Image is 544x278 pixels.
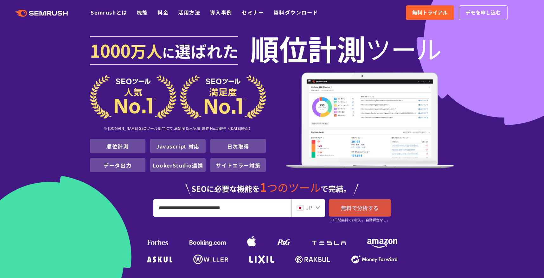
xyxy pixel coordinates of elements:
[250,35,366,61] span: 順位計測
[366,35,442,61] span: ツール
[273,9,318,16] a: 資料ダウンロード
[162,43,175,61] span: に
[157,9,169,16] a: 料金
[153,161,203,169] a: LookerStudio連携
[154,199,291,217] input: URL、キーワードを入力してください
[216,161,260,169] a: サイトエラー対策
[260,178,267,195] span: 1
[459,5,508,20] a: デモを申し込む
[412,9,448,17] span: 無料トライアル
[306,204,312,211] span: JP
[227,142,249,150] a: 日次取得
[465,9,501,17] span: デモを申し込む
[131,39,162,62] span: 万人
[104,161,131,169] a: データ出力
[90,119,266,139] div: ※ [DOMAIN_NAME] SEOツール部門にて 満足度＆人気度 世界 No.1獲得（[DATE]時点）
[329,217,390,223] small: ※7日間無料でお試し。自動課金なし。
[267,180,321,195] span: つのツール
[90,175,454,196] div: SEOに必要な機能を
[329,199,391,217] a: 無料で分析する
[242,9,264,16] a: セミナー
[175,39,238,62] span: 選ばれた
[106,142,129,150] a: 順位計測
[406,5,454,20] a: 無料トライアル
[91,9,127,16] a: Semrushとは
[210,9,232,16] a: 導入事例
[178,9,200,16] a: 活用方法
[156,142,200,150] a: Javascript 対応
[90,37,131,63] span: 1000
[341,204,379,212] span: 無料で分析する
[321,183,351,194] span: で完結。
[137,9,148,16] a: 機能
